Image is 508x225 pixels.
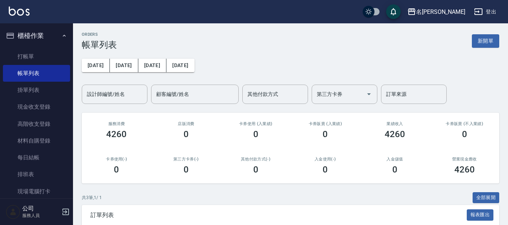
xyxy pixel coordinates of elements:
button: 新開單 [472,34,499,48]
h2: 營業現金應收 [438,157,490,162]
h2: 卡券使用(-) [91,157,143,162]
button: 報表匯出 [467,209,494,221]
h5: 公司 [22,205,59,212]
button: save [386,4,401,19]
h3: 服務消費 [91,121,143,126]
h2: 入金儲值 [369,157,421,162]
h2: 入金使用(-) [299,157,351,162]
h3: 0 [392,164,397,175]
a: 新開單 [472,37,499,44]
a: 高階收支登錄 [3,116,70,132]
h3: 0 [462,129,467,139]
a: 現場電腦打卡 [3,183,70,200]
h3: 0 [253,164,258,175]
h2: ORDERS [82,32,117,37]
h3: 4260 [454,164,475,175]
p: 共 3 筆, 1 / 1 [82,194,102,201]
button: [DATE] [82,59,110,72]
a: 排班表 [3,166,70,183]
div: 名[PERSON_NAME] [416,7,465,16]
button: [DATE] [166,59,194,72]
h2: 其他付款方式(-) [230,157,282,162]
a: 現金收支登錄 [3,98,70,115]
a: 每日結帳 [3,149,70,166]
h3: 4260 [385,129,405,139]
p: 服務人員 [22,212,59,219]
span: 訂單列表 [91,212,467,219]
h3: 0 [114,164,119,175]
h3: 0 [253,129,258,139]
h3: 0 [184,129,189,139]
h2: 卡券販賣 (入業績) [299,121,351,126]
a: 打帳單 [3,48,70,65]
button: [DATE] [110,59,138,72]
button: Open [363,88,375,100]
a: 帳單列表 [3,65,70,82]
button: 名[PERSON_NAME] [404,4,468,19]
button: 櫃檯作業 [3,26,70,45]
a: 材料自購登錄 [3,132,70,149]
h3: 0 [323,129,328,139]
button: [DATE] [138,59,166,72]
h2: 卡券販賣 (不入業績) [438,121,490,126]
h2: 第三方卡券(-) [160,157,212,162]
img: Person [6,205,20,219]
a: 報表匯出 [467,211,494,218]
h3: 0 [323,164,328,175]
img: Logo [9,7,30,16]
h3: 4260 [106,129,127,139]
button: 全部展開 [473,192,500,203]
h2: 卡券使用 (入業績) [230,121,282,126]
h3: 帳單列表 [82,40,117,50]
button: 登出 [471,5,499,19]
h3: 0 [184,164,189,175]
h2: 業績收入 [369,121,421,126]
h2: 店販消費 [160,121,212,126]
a: 掛單列表 [3,82,70,98]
